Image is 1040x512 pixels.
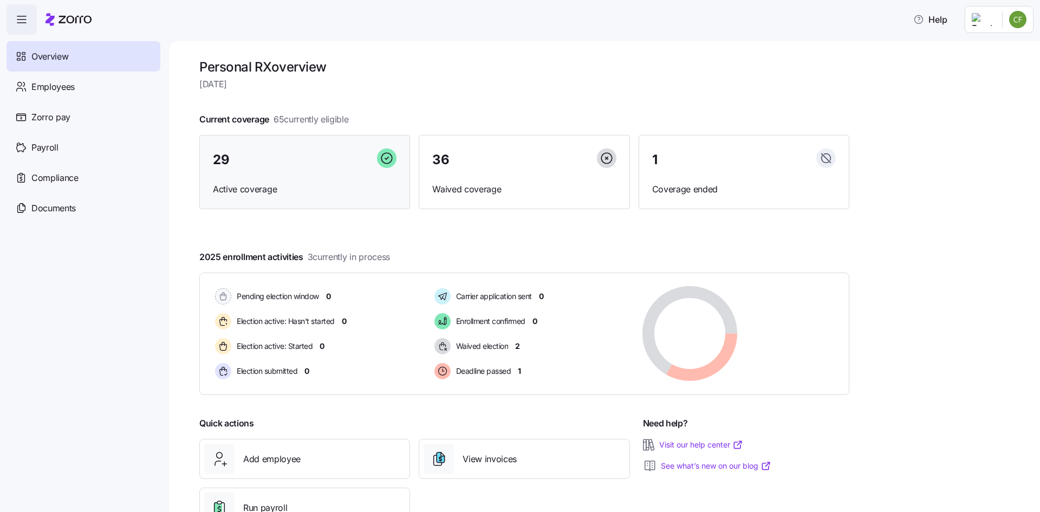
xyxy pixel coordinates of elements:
span: Need help? [643,417,688,430]
span: Carrier application sent [453,291,532,302]
span: 1 [652,153,658,166]
a: Visit our help center [659,439,743,450]
span: Employees [31,80,75,94]
span: Waived coverage [432,183,616,196]
span: Overview [31,50,68,63]
a: Payroll [6,132,160,163]
span: Election submitted [233,366,297,377]
span: [DATE] [199,77,849,91]
span: Enrollment confirmed [453,316,525,327]
span: Waived election [453,341,509,352]
span: Zorro pay [31,111,70,124]
span: Current coverage [199,113,349,126]
span: View invoices [463,452,517,466]
span: 0 [342,316,347,327]
span: Compliance [31,171,79,185]
span: 0 [532,316,537,327]
span: Payroll [31,141,58,154]
span: Quick actions [199,417,254,430]
a: Employees [6,72,160,102]
span: Coverage ended [652,183,836,196]
span: 0 [539,291,544,302]
span: 29 [213,153,229,166]
span: 1 [518,366,521,377]
h1: Personal RX overview [199,59,849,75]
img: c3d8e9d2b56b82223afda276d8a56efd [1009,11,1026,28]
span: 36 [432,153,449,166]
a: Documents [6,193,160,223]
span: 2 [515,341,520,352]
img: Employer logo [972,13,993,26]
span: Pending election window [233,291,319,302]
span: 0 [326,291,331,302]
span: Help [913,13,947,26]
a: Compliance [6,163,160,193]
span: 2025 enrollment activities [199,250,390,264]
a: Zorro pay [6,102,160,132]
span: 65 currently eligible [274,113,349,126]
span: Election active: Hasn't started [233,316,335,327]
span: Documents [31,202,76,215]
span: Add employee [243,452,301,466]
span: Active coverage [213,183,396,196]
a: See what’s new on our blog [661,461,771,471]
span: Deadline passed [453,366,511,377]
span: Election active: Started [233,341,313,352]
span: 0 [320,341,324,352]
a: Overview [6,41,160,72]
span: 0 [304,366,309,377]
span: 3 currently in process [308,250,390,264]
button: Help [905,9,956,30]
